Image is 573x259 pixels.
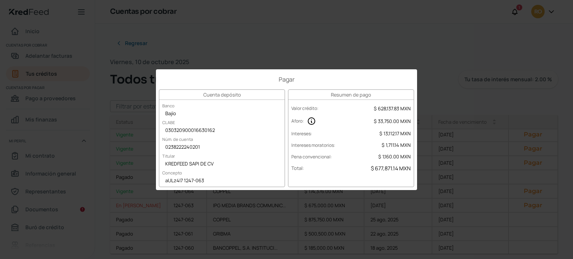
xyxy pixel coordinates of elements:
[371,165,411,172] span: $ 677,871.14 MXN
[291,105,319,111] label: Valor crédito :
[291,154,332,160] label: Pena convencional :
[159,125,285,136] div: 030320900016630162
[159,167,185,179] label: Concepto
[159,75,414,83] h1: Pagar
[159,117,178,128] label: CLABE
[378,153,411,160] span: $ 1,160.00 MXN
[159,100,178,111] label: Banco
[159,108,285,120] div: Bajío
[159,142,285,153] div: 0238222240201
[374,118,411,124] span: $ 33,750.00 MXN
[159,133,196,145] label: Núm. de cuenta
[159,159,285,170] div: KREDFEED SAPI DE CV
[291,118,304,124] label: Aforo :
[288,90,414,100] h3: Resumen de pago
[159,176,285,187] div: aULz4l7 1247-063
[379,130,411,137] span: $ 13,112.17 MXN
[159,90,285,100] h3: Cuenta depósito
[374,105,411,112] span: $ 628,137.83 MXN
[291,165,304,171] label: Total :
[291,130,312,137] label: Intereses :
[382,142,411,148] span: $ 1,711.14 MXN
[291,142,335,148] label: Intereses moratorios :
[159,150,178,162] label: Titular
